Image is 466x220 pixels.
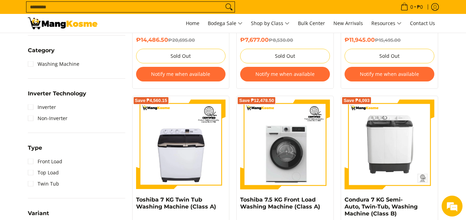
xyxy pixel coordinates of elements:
button: Notify me when available [240,67,330,81]
button: Notify me when available [345,67,434,81]
span: Shop by Class [251,19,290,28]
span: 0 [409,5,414,9]
span: Bodega Sale [208,19,243,28]
button: Notify me when available [136,67,226,81]
a: Non-Inverter [28,113,68,124]
a: Toshiba 7.5 KG Front Load Washing Machine (Class A) [240,196,320,210]
img: Toshiba 7 KG Twin Tub Washing Machine (Class A) [136,100,226,189]
span: Inverter Technology [28,91,86,96]
a: Resources [368,14,405,33]
div: Minimize live chat window [114,3,131,20]
span: • [398,3,425,11]
a: Bodega Sale [204,14,246,33]
a: Bulk Center [294,14,329,33]
del: ₱8,530.00 [269,37,293,43]
span: New Arrivals [333,20,363,26]
button: Sold Out [345,49,434,63]
span: ₱0 [416,5,424,9]
span: Type [28,145,42,151]
a: Toshiba 7 KG Twin Tub Washing Machine (Class A) [136,196,216,210]
span: We're online! [40,66,96,136]
span: Save ₱4,093 [343,99,370,103]
nav: Main Menu [104,14,439,33]
span: Save ₱4,560.15 [135,99,167,103]
del: ₱15,495.00 [375,37,401,43]
span: Bulk Center [298,20,325,26]
img: condura-semi-automatic-7-kilos-twin-tub-washing-machine-front-view-mang-kosme [345,100,434,189]
a: Condura 7 KG Semi-Auto, Twin-Tub, Washing Machine (Class B) [345,196,418,217]
a: Front Load [28,156,62,167]
a: Home [182,14,203,33]
a: Shop by Class [247,14,293,33]
summary: Open [28,145,42,156]
summary: Open [28,48,55,58]
del: ₱20,695.00 [168,37,195,43]
h6: ₱11,945.00 [345,37,434,44]
span: Contact Us [410,20,435,26]
span: Variant [28,211,49,216]
button: Search [223,2,235,12]
button: Sold Out [240,49,330,63]
span: Resources [371,19,402,28]
span: Home [186,20,199,26]
a: Top Load [28,167,59,178]
summary: Open [28,91,86,102]
span: Save ₱12,478.50 [239,99,274,103]
h6: ₱7,677.00 [240,37,330,44]
button: Sold Out [136,49,226,63]
a: Washing Machine [28,58,79,70]
a: Inverter [28,102,56,113]
textarea: Type your message and hit 'Enter' [3,146,133,171]
img: Toshiba 7.5 KG Front Load Washing Machine (Class A) [240,100,330,189]
img: Washing Machines l Mang Kosme: Home Appliances Warehouse Sale Partner [28,17,97,29]
div: Chat with us now [36,39,117,48]
a: Twin Tub [28,178,59,189]
a: New Arrivals [330,14,366,33]
h6: ₱14,486.50 [136,37,226,44]
span: Category [28,48,55,53]
a: Contact Us [406,14,439,33]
